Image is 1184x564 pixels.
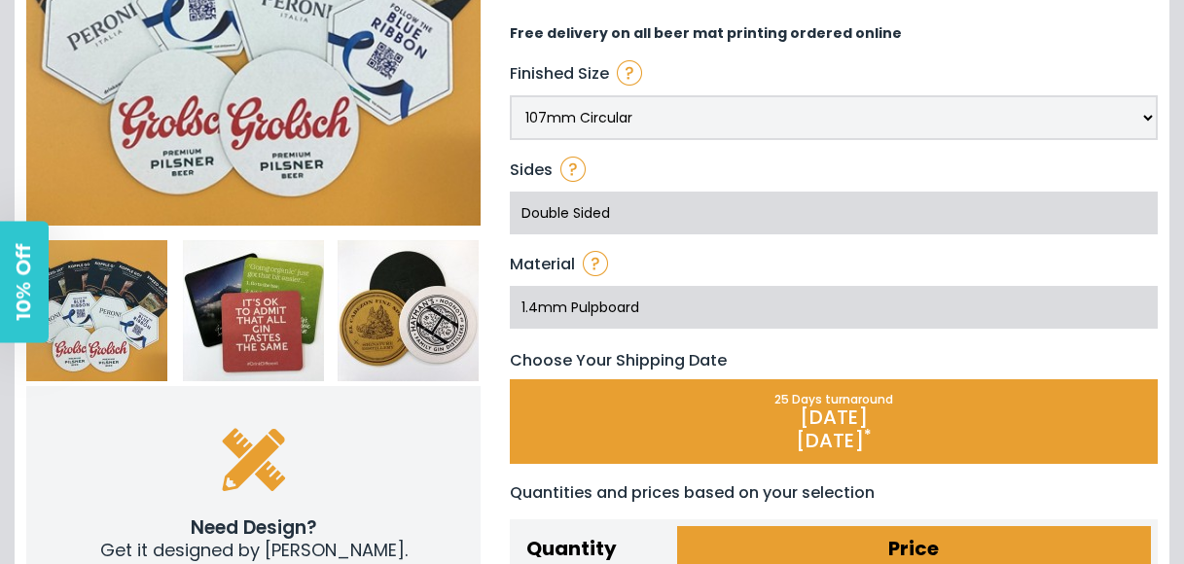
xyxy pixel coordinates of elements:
label: Finished Size [510,61,609,86]
img: Square Beer Mat Printing [183,240,324,381]
img: Beer Mat Printing [26,240,167,381]
label: Quantities and prices based on your selection [510,480,875,505]
label: Sides [510,158,553,182]
span: 10% Off [12,244,35,321]
p: Get it designed by [PERSON_NAME]. [65,540,442,561]
strong: Free delivery on all beer mat printing ordered online [510,23,902,43]
img: Round Beer Mat Printing [338,240,479,381]
h3: Need Design? [65,517,442,540]
p: [DATE] [DATE] [512,405,1156,452]
label: Material [510,252,575,276]
label: Choose Your Shipping Date [510,348,727,372]
span: 25 Days turnaround [774,391,893,407]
